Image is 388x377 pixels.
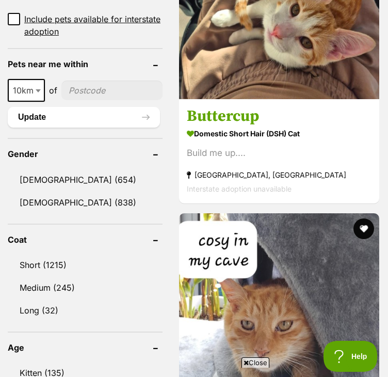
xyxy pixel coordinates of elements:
[187,146,371,160] div: Build me up....
[8,235,163,244] header: Coat
[179,99,379,203] a: Buttercup Domestic Short Hair (DSH) Cat Build me up.... [GEOGRAPHIC_DATA], [GEOGRAPHIC_DATA] Inte...
[8,107,160,128] button: Update
[8,79,45,102] span: 10km
[8,254,163,276] a: Short (1215)
[187,168,371,182] strong: [GEOGRAPHIC_DATA], [GEOGRAPHIC_DATA]
[8,277,163,299] a: Medium (245)
[353,218,374,239] button: favourite
[8,300,163,321] a: Long (32)
[324,341,378,372] iframe: Help Scout Beacon - Open
[8,59,163,69] header: Pets near me within
[187,106,371,126] h3: Buttercup
[8,169,163,191] a: [DEMOGRAPHIC_DATA] (654)
[24,13,163,38] span: Include pets available for interstate adoption
[241,357,269,368] span: Close
[187,184,292,193] span: Interstate adoption unavailable
[8,192,163,213] a: [DEMOGRAPHIC_DATA] (838)
[49,84,57,97] span: of
[61,81,163,100] input: postcode
[8,13,163,38] a: Include pets available for interstate adoption
[9,83,44,98] span: 10km
[187,126,371,141] strong: Domestic Short Hair (DSH) Cat
[8,343,163,352] header: Age
[8,149,163,159] header: Gender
